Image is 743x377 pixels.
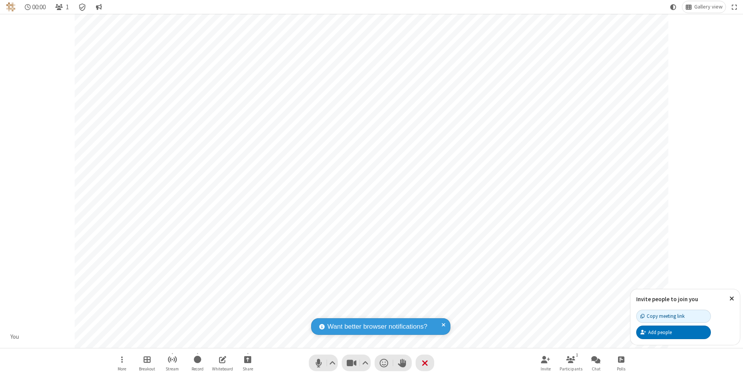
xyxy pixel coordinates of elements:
button: Open participant list [559,352,582,374]
span: Want better browser notifications? [327,322,427,332]
button: Fullscreen [729,1,740,13]
button: Conversation [92,1,105,13]
button: Change layout [682,1,726,13]
span: Whiteboard [212,367,233,371]
button: Copy meeting link [636,310,711,323]
button: Start recording [186,352,209,374]
span: Record [192,367,204,371]
button: Open participant list [52,1,72,13]
button: Open shared whiteboard [211,352,234,374]
span: Polls [617,367,625,371]
button: Open menu [110,352,134,374]
span: 1 [66,3,69,11]
button: Send a reaction [375,355,393,371]
div: Meeting details Encryption enabled [75,1,90,13]
span: Breakout [139,367,155,371]
div: You [8,333,22,341]
button: Open chat [584,352,608,374]
button: Using system theme [667,1,680,13]
div: Timer [22,1,49,13]
label: Invite people to join you [636,295,698,303]
button: Raise hand [393,355,412,371]
button: Add people [636,326,711,339]
button: Audio settings [327,355,338,371]
span: Participants [560,367,582,371]
img: QA Selenium DO NOT DELETE OR CHANGE [6,2,15,12]
button: Mute (⌘+Shift+A) [309,355,338,371]
div: 1 [574,351,580,358]
button: Video setting [360,355,371,371]
div: Copy meeting link [640,312,685,320]
span: Gallery view [694,4,722,10]
button: Open poll [609,352,633,374]
span: More [118,367,126,371]
span: 00:00 [32,3,46,11]
button: End or leave meeting [416,355,434,371]
button: Start streaming [161,352,184,374]
span: Chat [592,367,601,371]
span: Invite [541,367,551,371]
span: Share [243,367,253,371]
button: Start sharing [236,352,259,374]
span: Stream [166,367,179,371]
button: Manage Breakout Rooms [135,352,159,374]
button: Stop video (⌘+Shift+V) [342,355,371,371]
button: Invite participants (⌘+Shift+I) [534,352,557,374]
button: Close popover [724,289,740,308]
